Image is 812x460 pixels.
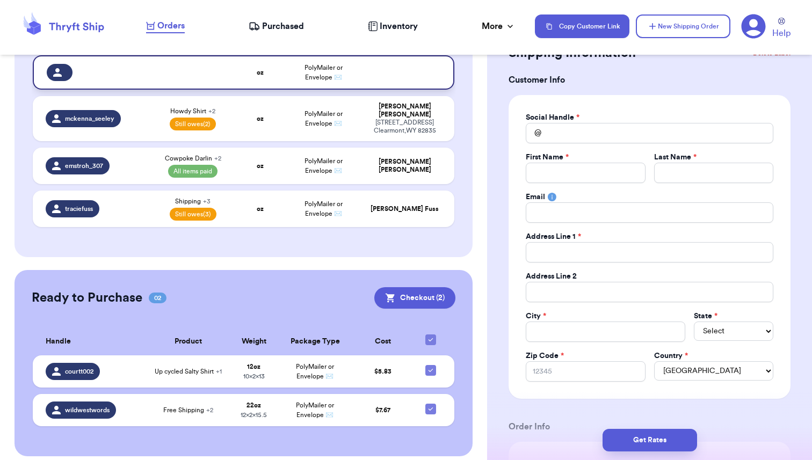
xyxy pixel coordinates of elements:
strong: oz [257,206,264,212]
span: 10 x 2 x 13 [243,373,265,379]
span: Up cycled Salty Shirt [155,367,222,376]
span: 02 [149,293,166,303]
span: Free Shipping [163,406,213,414]
th: Package Type [278,328,352,355]
a: Orders [146,19,185,33]
span: Help [772,27,791,40]
a: Inventory [368,20,418,33]
label: Country [654,351,688,361]
span: PolyMailer or Envelope ✉️ [305,111,343,127]
span: Cowpoke Darlin [165,154,221,163]
span: + 2 [208,108,215,114]
div: [PERSON_NAME] [PERSON_NAME] [368,103,441,119]
div: @ [526,123,541,143]
span: PolyMailer or Envelope ✉️ [305,201,343,217]
h2: Ready to Purchase [32,289,142,306]
span: + 2 [206,407,213,413]
strong: 12 oz [247,363,260,370]
span: + 2 [214,155,221,162]
span: PolyMailer or Envelope ✉️ [305,64,343,81]
span: + 1 [216,368,222,375]
span: + 3 [203,198,211,205]
label: Email [526,192,545,202]
span: 12 x 2 x 15.5 [241,412,267,418]
span: Handle [46,336,71,347]
span: All items paid [168,165,218,178]
span: Howdy Shirt [170,107,215,115]
div: [PERSON_NAME] [PERSON_NAME] [368,158,441,174]
button: Get Rates [603,429,697,451]
input: 12345 [526,361,645,382]
span: traciefuss [65,205,93,213]
span: Shipping [175,197,211,206]
div: [PERSON_NAME] Fuss [368,205,441,213]
strong: 22 oz [247,402,261,408]
span: emstroh_307 [65,162,103,170]
span: mckenna_seeley [65,114,114,123]
button: Copy Customer Link [535,14,629,38]
span: $ 5.83 [374,368,392,375]
label: City [526,311,546,322]
label: Social Handle [526,112,579,123]
div: [STREET_ADDRESS] Clearmont , WY 82835 [368,119,441,135]
label: Address Line 1 [526,231,581,242]
span: Still owes (2) [170,118,216,130]
span: PolyMailer or Envelope ✉️ [296,363,334,379]
span: PolyMailer or Envelope ✉️ [296,402,334,418]
a: Purchased [249,20,304,33]
th: Product [148,328,229,355]
strong: oz [257,163,264,169]
span: wildwestwords [65,406,110,414]
span: $ 7.67 [375,407,390,413]
th: Cost [352,328,414,355]
strong: oz [257,115,264,122]
h3: Customer Info [509,74,791,86]
span: Still owes (3) [170,208,216,221]
label: State [694,311,717,322]
span: courtt002 [65,367,93,376]
div: More [482,20,516,33]
label: Address Line 2 [526,271,577,282]
button: Checkout (2) [374,287,455,309]
label: Zip Code [526,351,564,361]
label: Last Name [654,152,697,163]
strong: oz [257,69,264,76]
a: Help [772,18,791,40]
label: First Name [526,152,569,163]
th: Weight [229,328,278,355]
span: Orders [157,19,185,32]
button: New Shipping Order [636,14,730,38]
span: PolyMailer or Envelope ✉️ [305,158,343,174]
span: Inventory [380,20,418,33]
span: Purchased [262,20,304,33]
